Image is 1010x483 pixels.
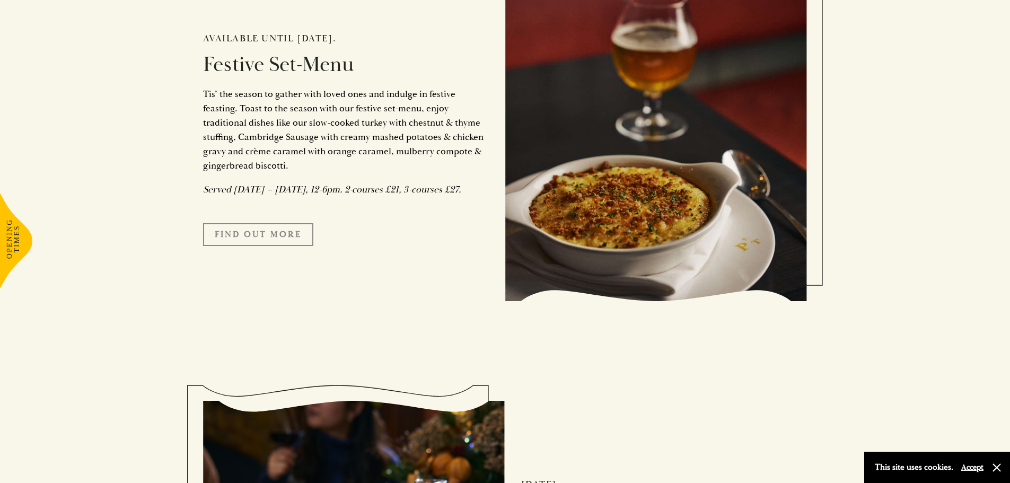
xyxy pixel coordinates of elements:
[961,462,983,472] button: Accept
[203,223,313,245] a: FIND OUT MORE
[203,33,489,45] h2: Available until [DATE].
[991,462,1002,473] button: Close and accept
[203,183,461,196] em: Served [DATE] – [DATE], 12-6pm. 2-courses £21, 3-courses £27.
[875,460,953,475] p: This site uses cookies.
[203,87,489,173] p: Tis’ the season to gather with loved ones and indulge in festive feasting. Toast to the season wi...
[203,52,489,77] h2: Festive Set-Menu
